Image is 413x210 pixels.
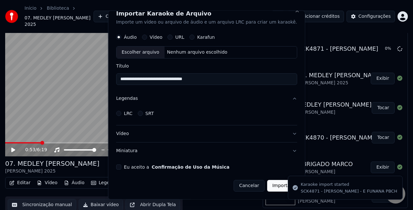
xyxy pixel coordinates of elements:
[116,11,297,16] h2: Importar Karaoke de Arquivo
[124,35,137,39] label: Áudio
[149,35,162,39] label: Vídeo
[116,142,297,159] button: Miniatura
[175,35,184,39] label: URL
[124,164,229,169] label: Eu aceito a
[116,125,297,142] button: Vídeo
[116,107,297,125] div: Legendas
[197,35,215,39] label: Karafun
[116,63,297,68] label: Título
[116,46,165,58] div: Escolher arquivo
[164,49,230,55] div: Nenhum arquivo escolhido
[145,111,154,115] label: SRT
[116,90,297,107] button: Legendas
[124,111,133,115] label: LRC
[234,180,265,191] button: Cancelar
[116,19,297,26] p: Importe um vídeo ou arquivo de áudio e um arquivo LRC para criar um karaokê.
[152,164,229,169] button: Eu aceito a
[267,180,297,191] button: Importar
